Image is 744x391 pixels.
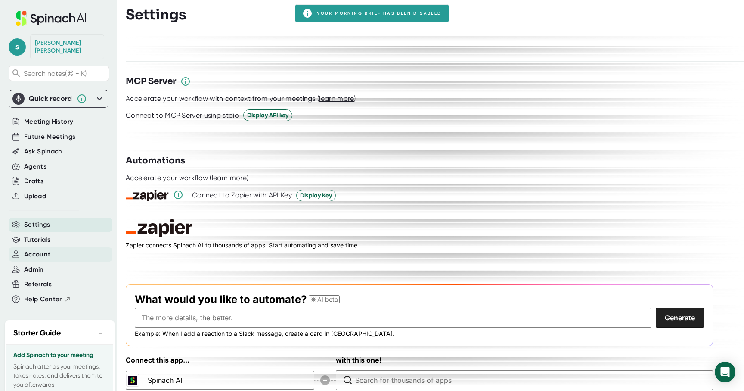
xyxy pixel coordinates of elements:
[126,154,185,167] h3: Automations
[12,90,105,107] div: Quick record
[296,190,336,201] button: Display Key
[126,174,248,182] div: Accelerate your workflow ( )
[715,362,735,382] div: Open Intercom Messenger
[24,294,62,304] span: Help Center
[13,352,106,359] h3: Add Spinach to your meeting
[24,265,44,275] button: Admin
[24,147,62,156] button: Ask Spinach
[24,250,50,260] button: Account
[24,235,50,245] button: Tutorials
[243,109,292,121] button: Display API key
[13,362,106,389] p: Spinach attends your meetings, takes notes, and delivers them to you afterwards
[13,327,61,339] h2: Starter Guide
[126,111,239,120] div: Connect to MCP Server using stdio
[24,191,46,201] button: Upload
[24,162,46,172] button: Agents
[24,279,52,289] button: Referrals
[24,176,43,186] button: Drafts
[24,294,71,304] button: Help Center
[126,94,356,103] div: Accelerate your workflow with context from your meetings ( )
[126,6,186,23] h3: Settings
[9,38,26,56] span: s
[24,132,75,142] button: Future Meetings
[29,94,72,103] div: Quick record
[24,117,73,127] button: Meeting History
[319,94,354,103] span: learn more
[212,174,247,182] span: learn more
[300,191,332,200] span: Display Key
[192,191,292,200] div: Connect to Zapier with API Key
[24,69,87,78] span: Search notes (⌘ + K)
[126,75,176,88] h3: MCP Server
[95,327,106,339] button: −
[247,111,288,120] span: Display API key
[24,220,50,230] button: Settings
[35,39,99,54] div: Stephen Moody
